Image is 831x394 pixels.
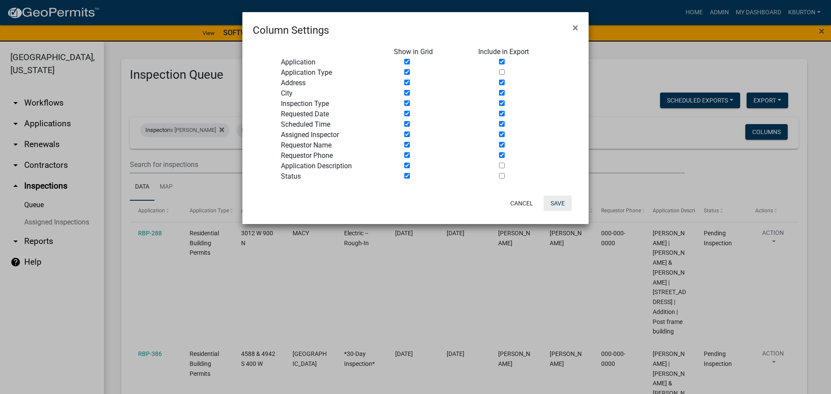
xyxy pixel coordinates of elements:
[274,119,387,130] div: Scheduled Time
[573,22,578,34] span: ×
[274,171,387,182] div: Status
[544,195,572,211] button: Save
[274,99,387,109] div: Inspection Type
[503,195,540,211] button: Cancel
[274,88,387,99] div: City
[253,22,329,38] h4: Column Settings
[274,130,387,140] div: Assigned Inspector
[274,109,387,119] div: Requested Date
[387,47,472,57] div: Show in Grid
[472,47,557,57] div: Include in Export
[274,78,387,88] div: Address
[274,161,387,171] div: Application Description
[274,140,387,151] div: Requestor Name
[274,67,387,78] div: Application Type
[274,151,387,161] div: Requestor Phone
[566,16,585,40] button: Close
[274,57,387,67] div: Application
